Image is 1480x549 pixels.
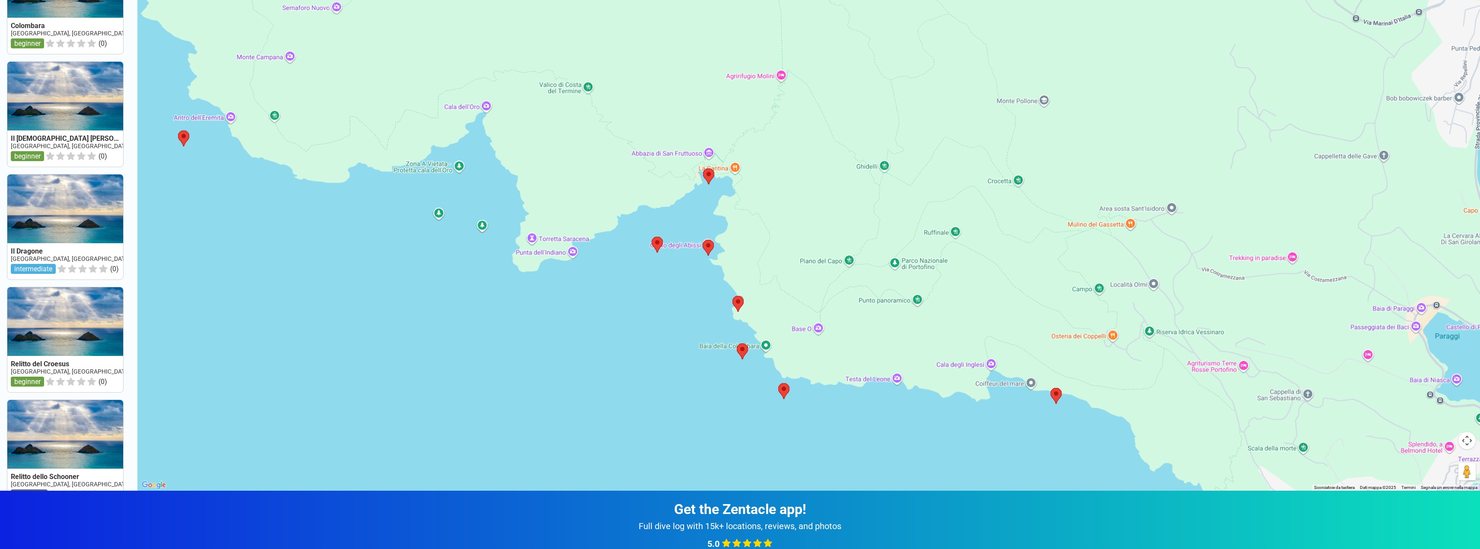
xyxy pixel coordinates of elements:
span: 5.0 [707,539,719,549]
a: Visualizza questa zona in Google Maps (in una nuova finestra) [140,479,168,491]
button: Trascina Pegman sulla mappa per aprire Street View [1458,463,1476,480]
button: Scorciatoie da tastiera [1314,485,1355,491]
div: Get the Zentacle app! [10,501,1470,517]
a: Segnala un errore nella mappa [1421,485,1477,490]
div: Full dive log with 15k+ locations, reviews, and photos [10,521,1470,531]
button: Controlli di visualizzazione della mappa [1458,432,1476,449]
img: Google [140,479,168,491]
a: Termini (si apre in una nuova scheda) [1401,485,1416,490]
span: Dati mappa ©2025 [1360,485,1396,490]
